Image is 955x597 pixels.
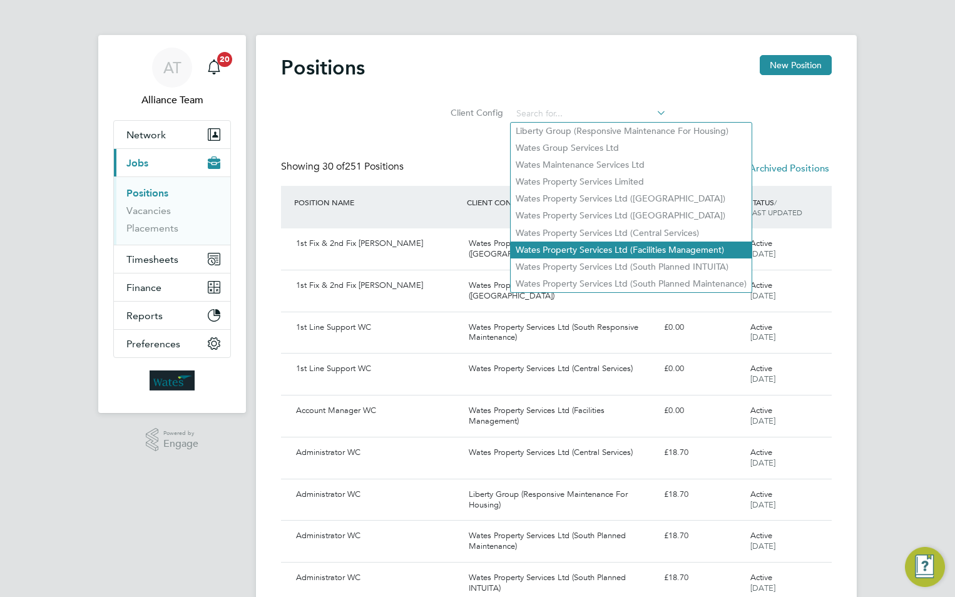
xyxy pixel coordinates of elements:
[750,374,775,384] span: [DATE]
[511,140,752,156] li: Wates Group Services Ltd
[750,280,772,290] span: Active
[748,207,802,217] span: LAST UPDATED
[126,338,180,350] span: Preferences
[905,547,945,587] button: Engage Resource Center
[464,401,658,432] div: Wates Property Services Ltd (Facilities Management)
[659,401,745,421] div: £0.00
[464,233,658,265] div: Wates Property Services Ltd ([GEOGRAPHIC_DATA])
[750,457,775,468] span: [DATE]
[750,248,775,259] span: [DATE]
[750,499,775,510] span: [DATE]
[511,156,752,173] li: Wates Maintenance Services Ltd
[114,121,230,148] button: Network
[511,258,752,275] li: Wates Property Services Ltd (South Planned INTUITA)
[750,447,772,457] span: Active
[217,52,232,67] span: 20
[281,160,406,173] div: Showing
[146,428,199,452] a: Powered byEngage
[750,332,775,342] span: [DATE]
[163,428,198,439] span: Powered by
[126,253,178,265] span: Timesheets
[659,442,745,463] div: £18.70
[126,222,178,234] a: Placements
[511,173,752,190] li: Wates Property Services Limited
[291,317,464,338] div: 1st Line Support WC
[774,197,777,207] span: /
[511,225,752,242] li: Wates Property Services Ltd (Central Services)
[291,484,464,505] div: Administrator WC
[750,572,772,583] span: Active
[114,273,230,301] button: Finance
[126,187,168,199] a: Positions
[98,35,246,413] nav: Main navigation
[126,205,171,217] a: Vacancies
[281,55,365,80] h2: Positions
[322,160,345,173] span: 30 of
[291,568,464,588] div: Administrator WC
[511,275,752,292] li: Wates Property Services Ltd (South Planned Maintenance)
[113,93,231,108] span: Alliance Team
[163,439,198,449] span: Engage
[126,157,148,169] span: Jobs
[126,129,166,141] span: Network
[447,107,503,118] label: Client Config
[659,484,745,505] div: £18.70
[114,302,230,329] button: Reports
[745,191,832,223] div: STATUS
[511,190,752,207] li: Wates Property Services Ltd ([GEOGRAPHIC_DATA])
[511,207,752,224] li: Wates Property Services Ltd ([GEOGRAPHIC_DATA])
[659,568,745,588] div: £18.70
[659,359,745,379] div: £0.00
[464,317,658,349] div: Wates Property Services Ltd (South Responsive Maintenance)
[291,233,464,254] div: 1st Fix & 2nd Fix [PERSON_NAME]
[163,59,181,76] span: AT
[750,416,775,426] span: [DATE]
[512,105,666,123] input: Search for...
[750,489,772,499] span: Active
[113,370,231,390] a: Go to home page
[291,526,464,546] div: Administrator WC
[750,530,772,541] span: Active
[291,359,464,379] div: 1st Line Support WC
[760,55,832,75] button: New Position
[126,310,163,322] span: Reports
[291,275,464,296] div: 1st Fix & 2nd Fix [PERSON_NAME]
[464,442,658,463] div: Wates Property Services Ltd (Central Services)
[126,282,161,293] span: Finance
[750,238,772,248] span: Active
[464,275,658,307] div: Wates Property Services Ltd ([GEOGRAPHIC_DATA])
[750,541,775,551] span: [DATE]
[114,330,230,357] button: Preferences
[659,317,745,338] div: £0.00
[712,162,829,174] label: Hide Archived Positions
[750,363,772,374] span: Active
[511,242,752,258] li: Wates Property Services Ltd (Facilities Management)
[464,191,658,213] div: CLIENT CONFIG
[291,191,464,213] div: POSITION NAME
[114,245,230,273] button: Timesheets
[113,48,231,108] a: ATAlliance Team
[114,176,230,245] div: Jobs
[322,160,404,173] span: 251 Positions
[750,290,775,301] span: [DATE]
[511,123,752,140] li: Liberty Group (Responsive Maintenance For Housing)
[464,484,658,516] div: Liberty Group (Responsive Maintenance For Housing)
[114,149,230,176] button: Jobs
[291,401,464,421] div: Account Manager WC
[291,442,464,463] div: Administrator WC
[659,526,745,546] div: £18.70
[202,48,227,88] a: 20
[750,322,772,332] span: Active
[464,359,658,379] div: Wates Property Services Ltd (Central Services)
[750,405,772,416] span: Active
[750,583,775,593] span: [DATE]
[464,526,658,557] div: Wates Property Services Ltd (South Planned Maintenance)
[150,370,195,390] img: wates-logo-retina.png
